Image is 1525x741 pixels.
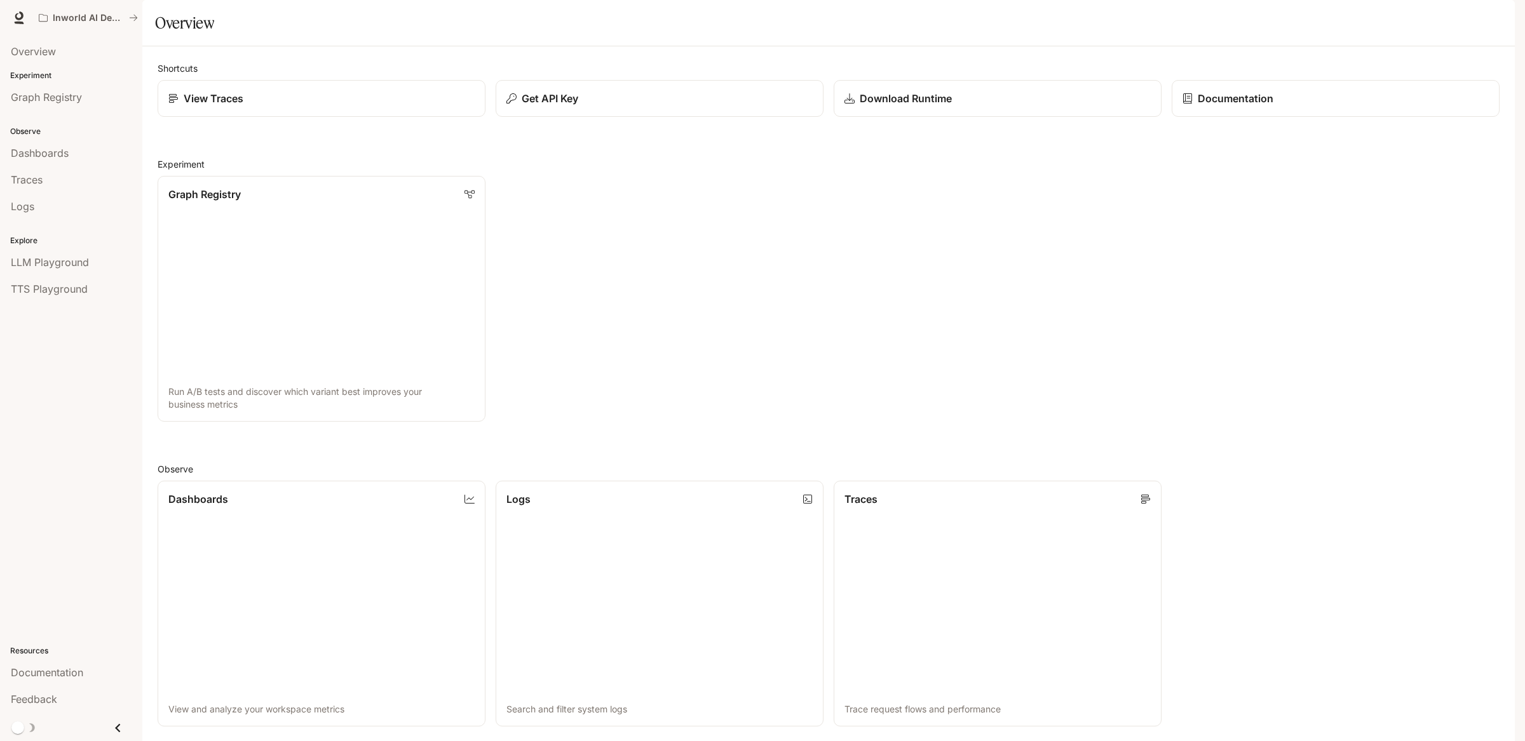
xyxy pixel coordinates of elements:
[158,80,485,117] a: View Traces
[158,62,1500,75] h2: Shortcuts
[522,91,578,106] p: Get API Key
[184,91,243,106] p: View Traces
[1172,80,1500,117] a: Documentation
[158,481,485,726] a: DashboardsView and analyze your workspace metrics
[33,5,144,30] button: All workspaces
[168,385,475,411] p: Run A/B tests and discover which variant best improves your business metrics
[844,703,1151,716] p: Trace request flows and performance
[860,91,952,106] p: Download Runtime
[53,13,124,23] p: Inworld AI Demos
[496,481,823,726] a: LogsSearch and filter system logs
[506,491,531,507] p: Logs
[158,462,1500,476] h2: Observe
[844,491,878,507] p: Traces
[506,703,813,716] p: Search and filter system logs
[834,80,1162,117] a: Download Runtime
[168,187,241,202] p: Graph Registry
[168,703,475,716] p: View and analyze your workspace metrics
[158,176,485,422] a: Graph RegistryRun A/B tests and discover which variant best improves your business metrics
[168,491,228,507] p: Dashboards
[496,80,823,117] button: Get API Key
[158,157,1500,171] h2: Experiment
[155,10,214,36] h1: Overview
[1198,91,1273,106] p: Documentation
[834,481,1162,726] a: TracesTrace request flows and performance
